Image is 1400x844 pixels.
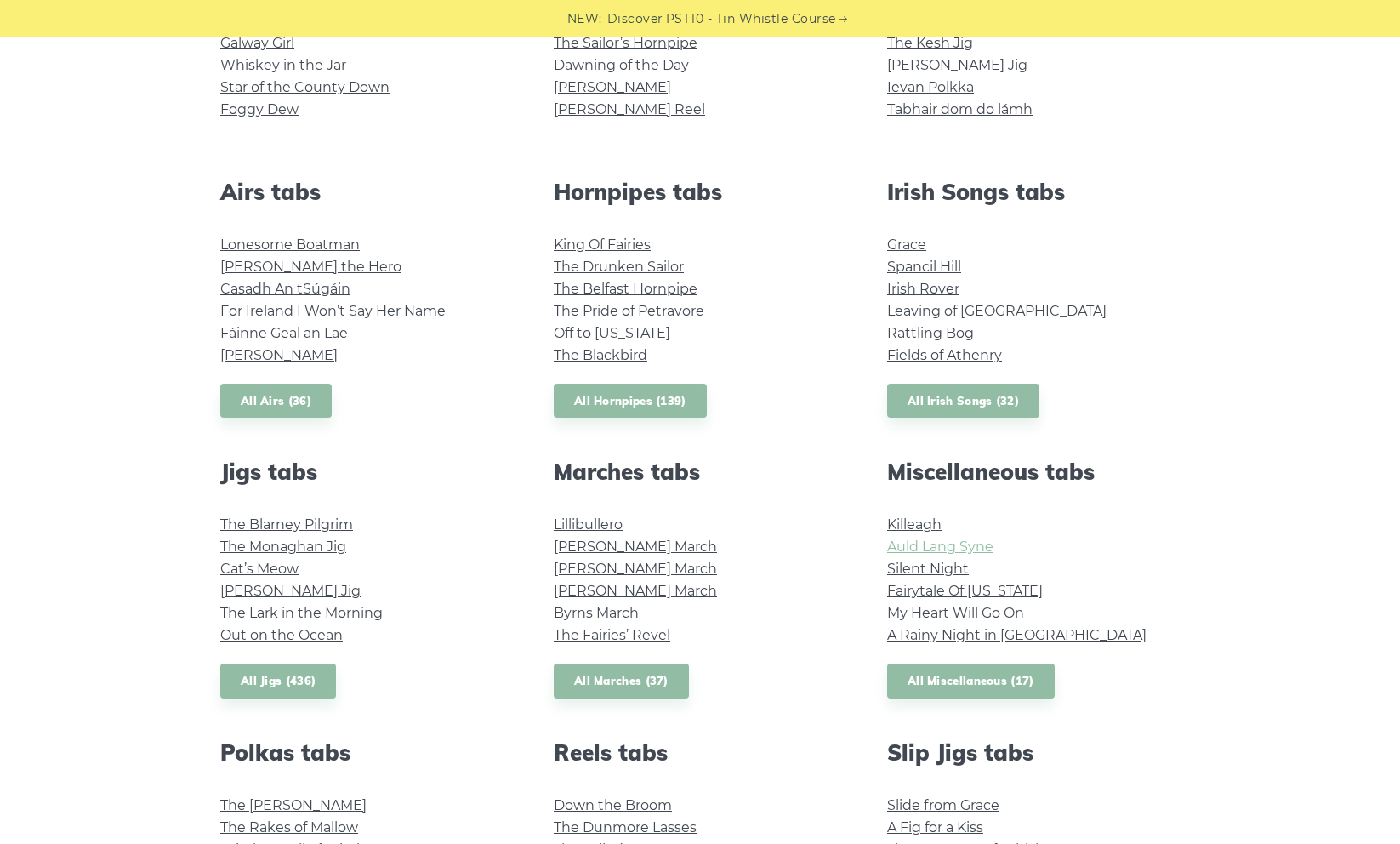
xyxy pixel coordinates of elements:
[887,459,1180,485] h2: Miscellaneous tabs
[887,561,969,577] a: Silent Night
[887,347,1002,363] a: Fields of Athenry
[220,384,332,419] a: All Airs (36)
[887,583,1043,599] a: Fairytale Of [US_STATE]
[220,237,360,253] a: Lonesome Boatman
[554,627,670,643] a: The Fairies’ Revel
[220,627,343,643] a: Out on the Ocean
[220,179,513,205] h2: Airs tabs
[220,516,353,533] a: The Blarney Pilgrim
[887,35,973,51] a: The Kesh Jig
[887,303,1107,319] a: Leaving of [GEOGRAPHIC_DATA]
[554,583,717,599] a: [PERSON_NAME] March
[220,325,348,341] a: Fáinne Geal an Lae
[887,79,974,95] a: Ievan Polkka
[554,539,717,555] a: [PERSON_NAME] March
[554,57,689,73] a: Dawning of the Day
[220,79,390,95] a: Star of the County Down
[567,9,602,29] span: NEW:
[220,459,513,485] h2: Jigs tabs
[666,9,836,29] a: PST10 - Tin Whistle Course
[887,57,1027,73] a: [PERSON_NAME] Jig
[554,259,684,275] a: The Drunken Sailor
[887,384,1039,419] a: All Irish Songs (32)
[554,561,717,577] a: [PERSON_NAME] March
[554,347,647,363] a: The Blackbird
[220,561,299,577] a: Cat’s Meow
[887,281,959,297] a: Irish Rover
[554,303,704,319] a: The Pride of Petravore
[887,627,1147,643] a: A Rainy Night in [GEOGRAPHIC_DATA]
[220,101,299,117] a: Foggy Dew
[554,35,697,51] a: The Sailor’s Hornpipe
[887,325,974,341] a: Rattling Bog
[554,739,846,766] h2: Reels tabs
[554,605,639,621] a: Byrns March
[554,819,697,835] a: The Dunmore Lasses
[887,539,993,555] a: Auld Lang Syne
[887,101,1033,117] a: Tabhair dom do lámh
[554,179,846,205] h2: Hornpipes tabs
[607,9,663,29] span: Discover
[887,237,926,253] a: Grace
[887,259,961,275] a: Spancil Hill
[887,797,999,813] a: Slide from Grace
[220,35,294,51] a: Galway Girl
[554,459,846,485] h2: Marches tabs
[554,384,707,419] a: All Hornpipes (139)
[220,797,367,813] a: The [PERSON_NAME]
[554,281,697,297] a: The Belfast Hornpipe
[220,347,338,363] a: [PERSON_NAME]
[887,179,1180,205] h2: Irish Songs tabs
[887,664,1055,699] a: All Miscellaneous (17)
[554,325,670,341] a: Off to [US_STATE]
[554,237,651,253] a: King Of Fairies
[554,797,672,813] a: Down the Broom
[220,281,350,297] a: Casadh An tSúgáin
[220,259,401,275] a: [PERSON_NAME] the Hero
[554,516,623,533] a: Lillibullero
[220,57,346,73] a: Whiskey in the Jar
[220,819,358,835] a: The Rakes of Mallow
[554,664,689,699] a: All Marches (37)
[887,605,1024,621] a: My Heart Will Go On
[220,539,346,555] a: The Monaghan Jig
[887,739,1180,766] h2: Slip Jigs tabs
[887,516,942,533] a: Killeagh
[554,101,705,117] a: [PERSON_NAME] Reel
[887,819,983,835] a: A Fig for a Kiss
[220,605,383,621] a: The Lark in the Morning
[220,583,361,599] a: [PERSON_NAME] Jig
[220,303,446,319] a: For Ireland I Won’t Say Her Name
[554,79,671,95] a: [PERSON_NAME]
[220,739,513,766] h2: Polkas tabs
[220,664,336,699] a: All Jigs (436)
